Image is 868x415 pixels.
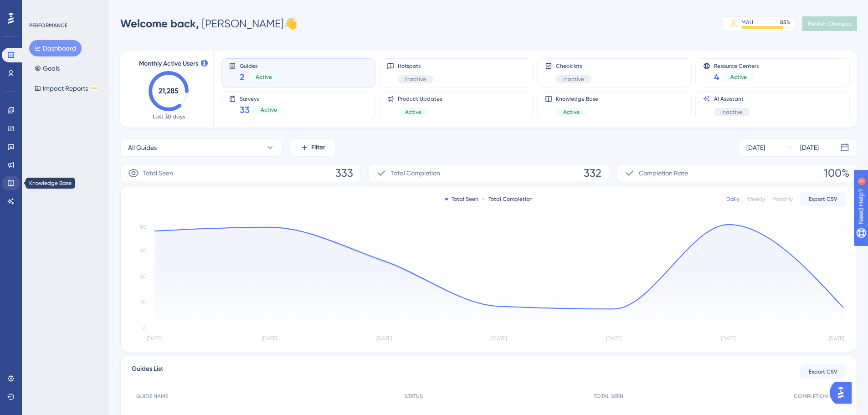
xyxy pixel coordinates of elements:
[405,393,423,400] span: STATUS
[741,19,753,26] div: MAU
[140,247,147,254] tspan: 60
[120,138,282,157] button: All Guides
[240,103,250,116] span: 33
[800,364,846,379] button: Export CSV
[809,368,837,375] span: Export CSV
[405,108,421,116] span: Active
[120,17,199,30] span: Welcome back,
[132,364,163,380] span: Guides List
[290,138,335,157] button: Filter
[721,335,736,342] tspan: [DATE]
[29,40,82,56] button: Dashboard
[556,95,598,102] span: Knowledge Base
[376,335,392,342] tspan: [DATE]
[556,62,591,70] span: Checklists
[63,5,66,12] div: 2
[311,142,325,153] span: Filter
[606,335,621,342] tspan: [DATE]
[240,62,279,69] span: Guides
[714,62,759,69] span: Resource Centers
[780,19,791,26] div: 85 %
[120,16,298,31] div: [PERSON_NAME] 👋
[747,195,765,203] div: Weekly
[482,195,533,203] div: Total Completion
[772,195,793,203] div: Monthly
[398,95,442,102] span: Product Updates
[143,168,173,179] span: Total Seen
[262,335,277,342] tspan: [DATE]
[139,58,198,69] span: Monthly Active Users
[800,142,819,153] div: [DATE]
[143,325,147,332] tspan: 0
[639,168,688,179] span: Completion Rate
[240,71,245,83] span: 2
[445,195,478,203] div: Total Seen
[563,76,584,83] span: Inactive
[405,76,426,83] span: Inactive
[794,393,841,400] span: COMPLETION RATE
[594,393,623,400] span: TOTAL SEEN
[800,192,846,206] button: Export CSV
[824,166,849,180] span: 100%
[240,95,284,102] span: Surveys
[398,62,433,70] span: Hotspots
[730,73,747,81] span: Active
[21,2,57,13] span: Need Help?
[140,273,147,280] tspan: 40
[29,22,67,29] div: PERFORMANCE
[256,73,272,81] span: Active
[828,335,844,342] tspan: [DATE]
[90,86,98,91] div: BETA
[136,393,168,400] span: GUIDE NAME
[714,71,719,83] span: 4
[802,16,857,31] button: Publish Changes
[563,108,580,116] span: Active
[491,335,507,342] tspan: [DATE]
[159,87,179,95] text: 21,285
[714,95,750,102] span: AI Assistant
[29,60,65,77] button: Goals
[140,299,147,306] tspan: 20
[808,20,852,27] span: Publish Changes
[153,113,185,120] span: Last 30 days
[140,224,147,230] tspan: 80
[29,80,103,97] button: Impact ReportsBETA
[721,108,742,116] span: Inactive
[809,195,837,203] span: Export CSV
[128,142,157,153] span: All Guides
[830,379,857,406] iframe: UserGuiding AI Assistant Launcher
[726,195,740,203] div: Daily
[390,168,440,179] span: Total Completion
[746,142,765,153] div: [DATE]
[584,166,601,180] span: 332
[261,106,277,113] span: Active
[335,166,353,180] span: 333
[147,335,162,342] tspan: [DATE]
